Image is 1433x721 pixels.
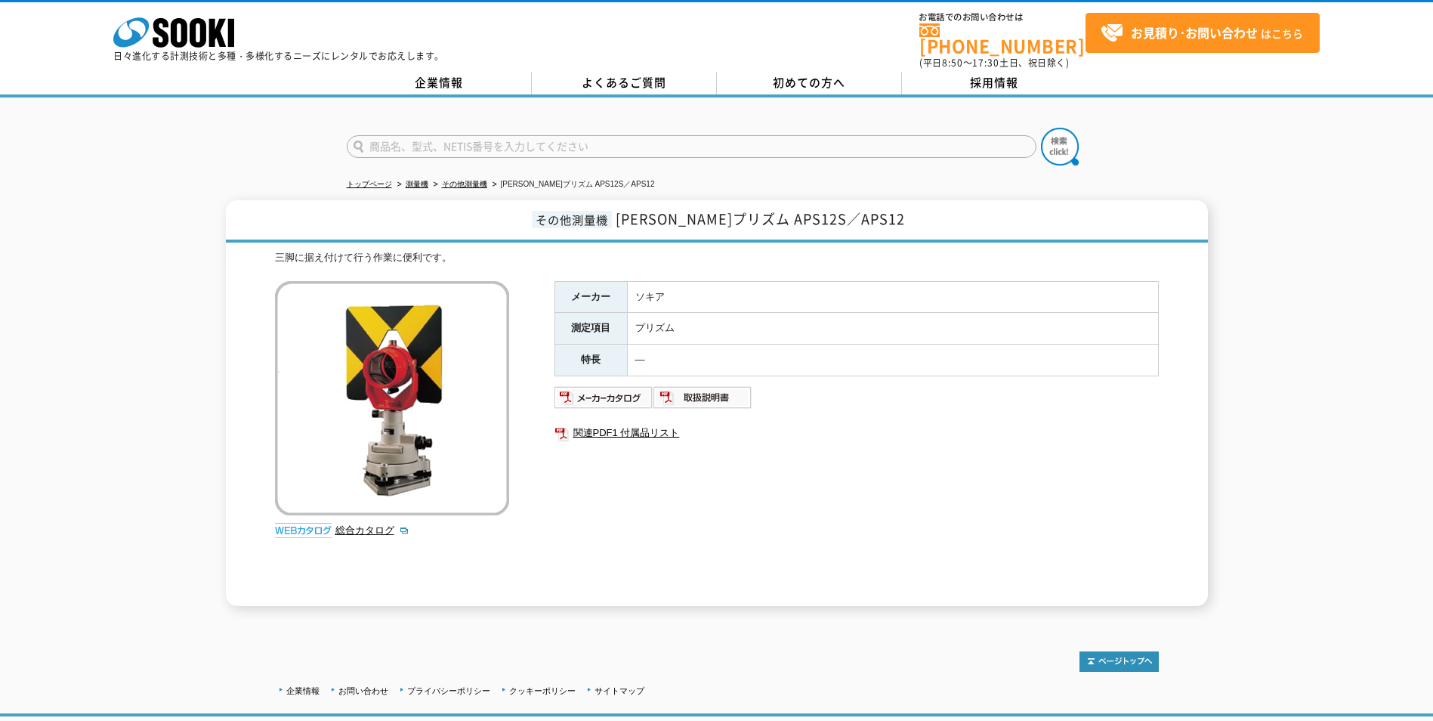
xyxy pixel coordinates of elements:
a: 取扱説明書 [653,395,752,407]
a: 総合カタログ [335,525,409,536]
img: 一素子プリズム APS12S／APS12 [275,281,509,515]
a: サイトマップ [595,686,644,695]
input: 商品名、型式、NETIS番号を入力してください [347,135,1036,158]
a: お問い合わせ [338,686,388,695]
span: はこちら [1101,22,1303,45]
a: 初めての方へ [717,72,902,94]
a: 採用情報 [902,72,1087,94]
a: よくあるご質問 [532,72,717,94]
a: トップページ [347,180,392,188]
li: [PERSON_NAME]プリズム APS12S／APS12 [490,177,655,193]
span: 初めての方へ [773,74,845,91]
img: webカタログ [275,523,332,538]
a: お見積り･お問い合わせはこちら [1086,13,1320,53]
a: メーカーカタログ [554,395,653,407]
img: メーカーカタログ [554,385,653,410]
a: [PHONE_NUMBER] [919,23,1086,54]
div: 三脚に据え付けて行う作業に便利です。 [275,250,1159,266]
p: 日々進化する計測技術と多種・多様化するニーズにレンタルでお応えします。 [113,51,444,60]
td: ソキア [627,281,1158,313]
a: プライバシーポリシー [407,686,490,695]
span: その他測量機 [532,211,612,228]
a: 測量機 [406,180,428,188]
a: クッキーポリシー [509,686,576,695]
a: 企業情報 [347,72,532,94]
th: 特長 [554,345,627,376]
th: 測定項目 [554,313,627,345]
a: 企業情報 [286,686,320,695]
span: 8:50 [942,56,963,70]
span: 17:30 [972,56,999,70]
a: 関連PDF1 付属品リスト [554,423,1159,443]
img: btn_search.png [1041,128,1079,166]
img: 取扱説明書 [653,385,752,410]
td: プリズム [627,313,1158,345]
td: ― [627,345,1158,376]
span: [PERSON_NAME]プリズム APS12S／APS12 [616,209,905,229]
a: その他測量機 [442,180,487,188]
img: トップページへ [1079,651,1159,672]
span: お電話でのお問い合わせは [919,13,1086,22]
span: (平日 ～ 土日、祝日除く) [919,56,1069,70]
th: メーカー [554,281,627,313]
strong: お見積り･お問い合わせ [1131,23,1258,42]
